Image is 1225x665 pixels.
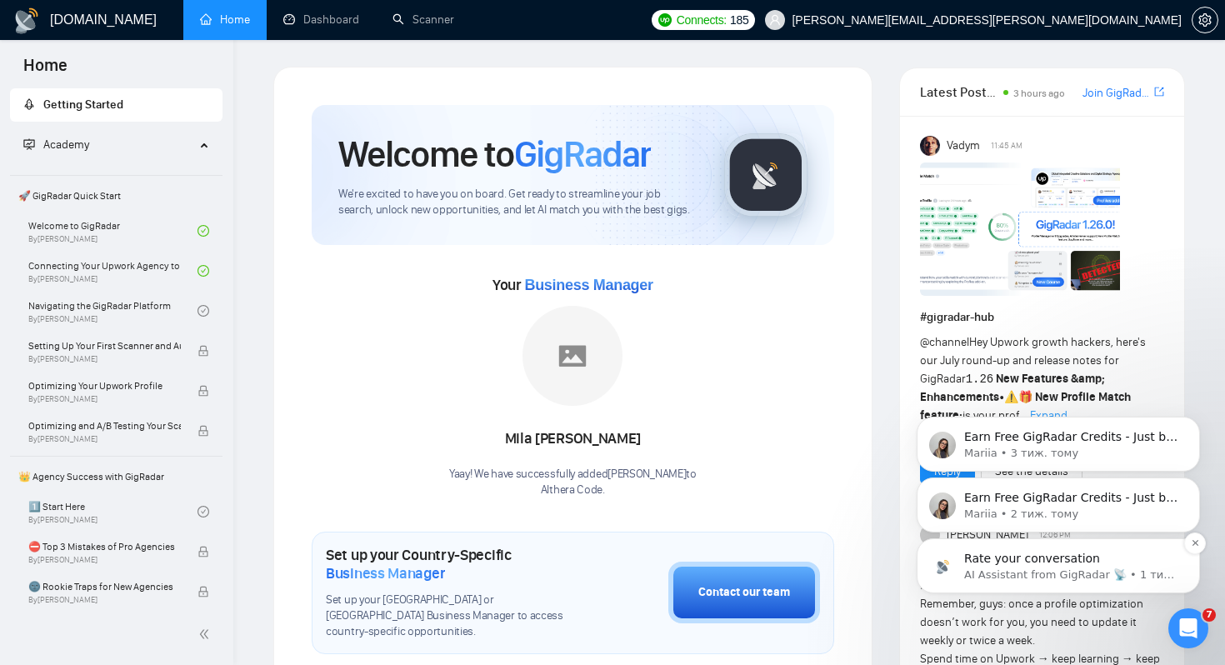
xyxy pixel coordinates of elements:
[43,137,89,152] span: Academy
[28,538,181,555] span: ⛔ Top 3 Mistakes of Pro Agencies
[28,417,181,434] span: Optimizing and A/B Testing Your Scanner for Better Results
[892,310,1225,620] iframe: Intercom notifications повідомлення
[326,592,585,640] span: Set up your [GEOGRAPHIC_DATA] or [GEOGRAPHIC_DATA] Business Manager to access country-specific op...
[23,137,89,152] span: Academy
[28,212,197,249] a: Welcome to GigRadarBy[PERSON_NAME]
[197,305,209,317] span: check-circle
[28,377,181,394] span: Optimizing Your Upwork Profile
[698,583,790,602] div: Contact our team
[10,88,222,122] li: Getting Started
[1154,85,1164,98] span: export
[449,425,697,453] div: Mila [PERSON_NAME]
[12,460,221,493] span: 👑 Agency Success with GigRadar
[730,11,748,29] span: 185
[28,292,197,329] a: Navigating the GigRadar PlatformBy[PERSON_NAME]
[197,586,209,597] span: lock
[326,546,585,582] h1: Set up your Country-Specific
[920,308,1164,327] h1: # gigradar-hub
[28,578,181,595] span: 🌚 Rookie Traps for New Agencies
[43,97,123,112] span: Getting Started
[492,276,653,294] span: Your
[28,394,181,404] span: By [PERSON_NAME]
[28,337,181,354] span: Setting Up Your First Scanner and Auto-Bidder
[1154,84,1164,100] a: export
[668,562,820,623] button: Contact our team
[197,546,209,557] span: lock
[449,467,697,498] div: Yaay! We have successfully added [PERSON_NAME] to
[449,482,697,498] p: Althera Code .
[23,98,35,110] span: rocket
[724,133,807,217] img: gigradar-logo.png
[920,162,1120,296] img: F09AC4U7ATU-image.png
[197,225,209,237] span: check-circle
[677,11,727,29] span: Connects:
[1202,608,1216,622] span: 7
[13,7,40,34] img: logo
[198,626,215,642] span: double-left
[1192,13,1218,27] a: setting
[28,595,181,605] span: By [PERSON_NAME]
[920,136,940,156] img: Vadym
[197,385,209,397] span: lock
[1192,7,1218,33] button: setting
[28,493,197,530] a: 1️⃣ Start HereBy[PERSON_NAME]
[197,506,209,517] span: check-circle
[920,82,999,102] span: Latest Posts from the GigRadar Community
[197,425,209,437] span: lock
[10,53,81,88] span: Home
[1192,13,1217,27] span: setting
[283,12,359,27] a: dashboardDashboard
[392,12,454,27] a: searchScanner
[12,179,221,212] span: 🚀 GigRadar Quick Start
[326,564,445,582] span: Business Manager
[28,434,181,444] span: By [PERSON_NAME]
[524,277,652,293] span: Business Manager
[769,14,781,26] span: user
[514,132,651,177] span: GigRadar
[197,345,209,357] span: lock
[1082,84,1151,102] a: Join GigRadar Slack Community
[658,13,672,27] img: upwork-logo.png
[338,132,651,177] h1: Welcome to
[991,138,1022,153] span: 11:45 AM
[947,137,980,155] span: Vadym
[28,354,181,364] span: By [PERSON_NAME]
[28,555,181,565] span: By [PERSON_NAME]
[197,265,209,277] span: check-circle
[1013,87,1065,99] span: 3 hours ago
[522,306,622,406] img: placeholder.png
[200,12,250,27] a: homeHome
[1168,608,1208,648] iframe: Intercom live chat
[338,187,697,218] span: We're excited to have you on board. Get ready to streamline your job search, unlock new opportuni...
[28,252,197,289] a: Connecting Your Upwork Agency to GigRadarBy[PERSON_NAME]
[23,138,35,150] span: fund-projection-screen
